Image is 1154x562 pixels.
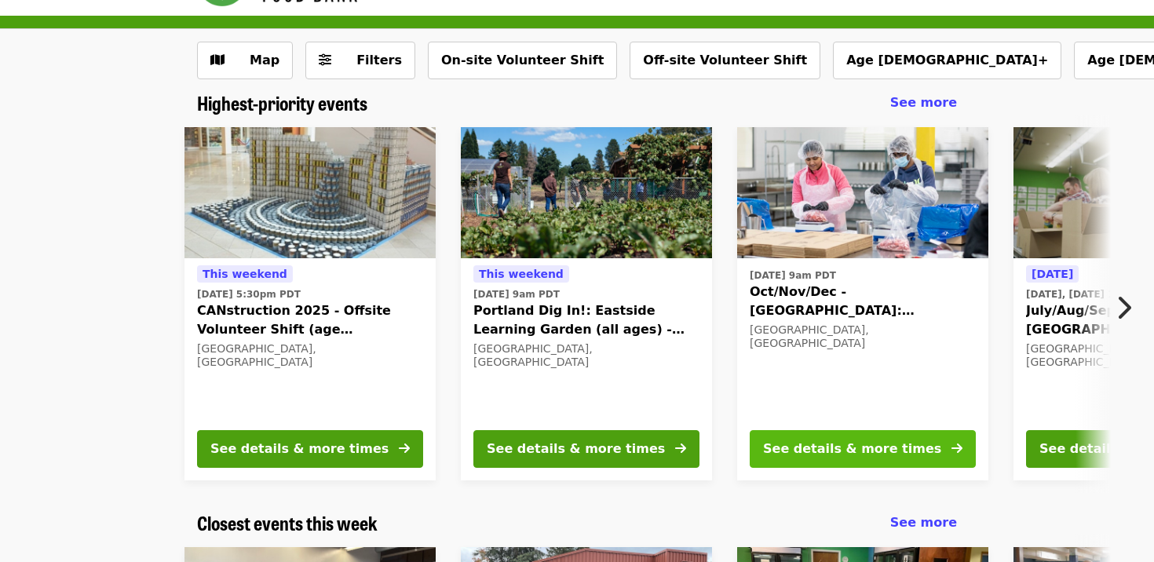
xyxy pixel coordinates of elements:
a: See details for "CANstruction 2025 - Offsite Volunteer Shift (age 16+)" [184,127,436,480]
time: [DATE] 9am PDT [750,268,836,283]
a: See more [890,93,957,112]
button: See details & more times [197,430,423,468]
div: See details & more times [487,440,665,458]
span: Portland Dig In!: Eastside Learning Garden (all ages) - Aug/Sept/Oct [473,301,699,339]
i: sliders-h icon [319,53,331,68]
span: Map [250,53,279,68]
div: See details & more times [763,440,941,458]
a: See details for "Oct/Nov/Dec - Beaverton: Repack/Sort (age 10+)" [737,127,988,480]
span: See more [890,95,957,110]
time: [DATE] 5:30pm PDT [197,287,301,301]
i: map icon [210,53,225,68]
i: chevron-right icon [1116,293,1131,323]
a: See more [890,513,957,532]
button: On-site Volunteer Shift [428,42,617,79]
img: Oct/Nov/Dec - Beaverton: Repack/Sort (age 10+) organized by Oregon Food Bank [737,127,988,259]
a: See details for "Portland Dig In!: Eastside Learning Garden (all ages) - Aug/Sept/Oct" [461,127,712,480]
button: Off-site Volunteer Shift [630,42,820,79]
img: Portland Dig In!: Eastside Learning Garden (all ages) - Aug/Sept/Oct organized by Oregon Food Bank [461,127,712,259]
button: Show map view [197,42,293,79]
span: Highest-priority events [197,89,367,116]
i: arrow-right icon [675,441,686,456]
span: Filters [356,53,402,68]
i: arrow-right icon [951,441,962,456]
button: Filters (0 selected) [305,42,415,79]
div: [GEOGRAPHIC_DATA], [GEOGRAPHIC_DATA] [197,342,423,369]
button: Age [DEMOGRAPHIC_DATA]+ [833,42,1061,79]
time: [DATE] 9am PDT [473,287,560,301]
a: Closest events this week [197,512,378,535]
span: CANstruction 2025 - Offsite Volunteer Shift (age [DEMOGRAPHIC_DATA]+) [197,301,423,339]
span: Closest events this week [197,509,378,536]
a: Highest-priority events [197,92,367,115]
span: [DATE] [1032,268,1073,280]
div: Highest-priority events [184,92,970,115]
span: See more [890,515,957,530]
button: See details & more times [750,430,976,468]
button: Next item [1102,286,1154,330]
div: See details & more times [210,440,389,458]
div: [GEOGRAPHIC_DATA], [GEOGRAPHIC_DATA] [750,323,976,350]
div: Closest events this week [184,512,970,535]
div: [GEOGRAPHIC_DATA], [GEOGRAPHIC_DATA] [473,342,699,369]
span: This weekend [479,268,564,280]
img: CANstruction 2025 - Offsite Volunteer Shift (age 16+) organized by Oregon Food Bank [184,127,436,259]
span: This weekend [203,268,287,280]
button: See details & more times [473,430,699,468]
span: Oct/Nov/Dec - [GEOGRAPHIC_DATA]: Repack/Sort (age [DEMOGRAPHIC_DATA]+) [750,283,976,320]
i: arrow-right icon [399,441,410,456]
